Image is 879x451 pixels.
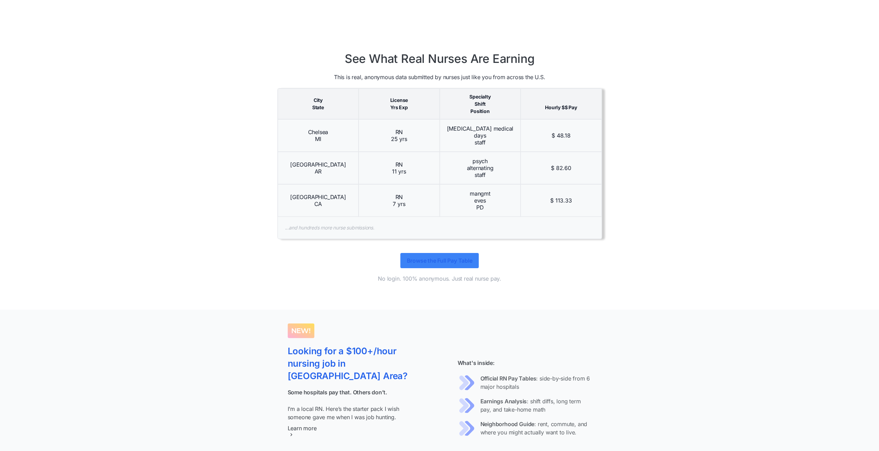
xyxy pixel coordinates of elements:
[440,152,521,184] div: psych alternating staff
[278,152,359,184] div: [GEOGRAPHIC_DATA] AR
[288,425,317,432] div: Learn more
[440,119,521,152] div: [MEDICAL_DATA] medical days staff
[480,420,592,436] p: : rent, commute, and where you might actually want to live.
[278,119,359,152] div: Chelsea MI
[278,88,359,119] div: City State
[520,184,602,217] div: $ 113.33
[520,119,602,152] div: $ 48.18
[288,323,314,338] h1: NEW!
[288,389,387,396] strong: Some hospitals pay that. Others don’t.
[277,52,602,66] h2: See What Real Nurses Are Earning
[277,73,602,81] p: This is real, anonymous data submitted by nurses just like you from across the U.S.
[278,217,602,239] div: ...and hundreds more nurse submissions.
[359,152,440,184] div: RN 11 yrs
[278,184,359,217] div: [GEOGRAPHIC_DATA] CA
[288,388,409,421] p: I’m a local RN. Here’s the starter pack I wish someone gave me when I was job hunting.
[400,253,478,268] a: Browse the Full Pay Table
[359,184,440,217] div: RN 7 yrs
[520,152,602,184] div: $ 82.60
[359,88,440,119] div: License Yrs Exp
[480,398,527,405] strong: Earnings Analysis
[480,397,592,414] p: : shift diffs, long term pay, and take-home math
[440,184,521,217] div: mangmt eves PD
[480,421,534,427] strong: Neighborhood Guide
[378,275,501,282] div: No login. 100% anonymous. Just real nurse pay.
[440,88,521,119] div: Specialty Shift Position
[480,375,536,382] strong: Official RN Pay Tables
[423,359,592,367] p: What's inside:
[288,346,408,382] strong: Looking for a $100+/hour nursing job in [GEOGRAPHIC_DATA] Area?
[520,88,602,119] div: Hourly $$ Pay
[359,119,440,152] div: RN 25 yrs
[480,374,592,391] p: : side-by-side from 6 major hospitals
